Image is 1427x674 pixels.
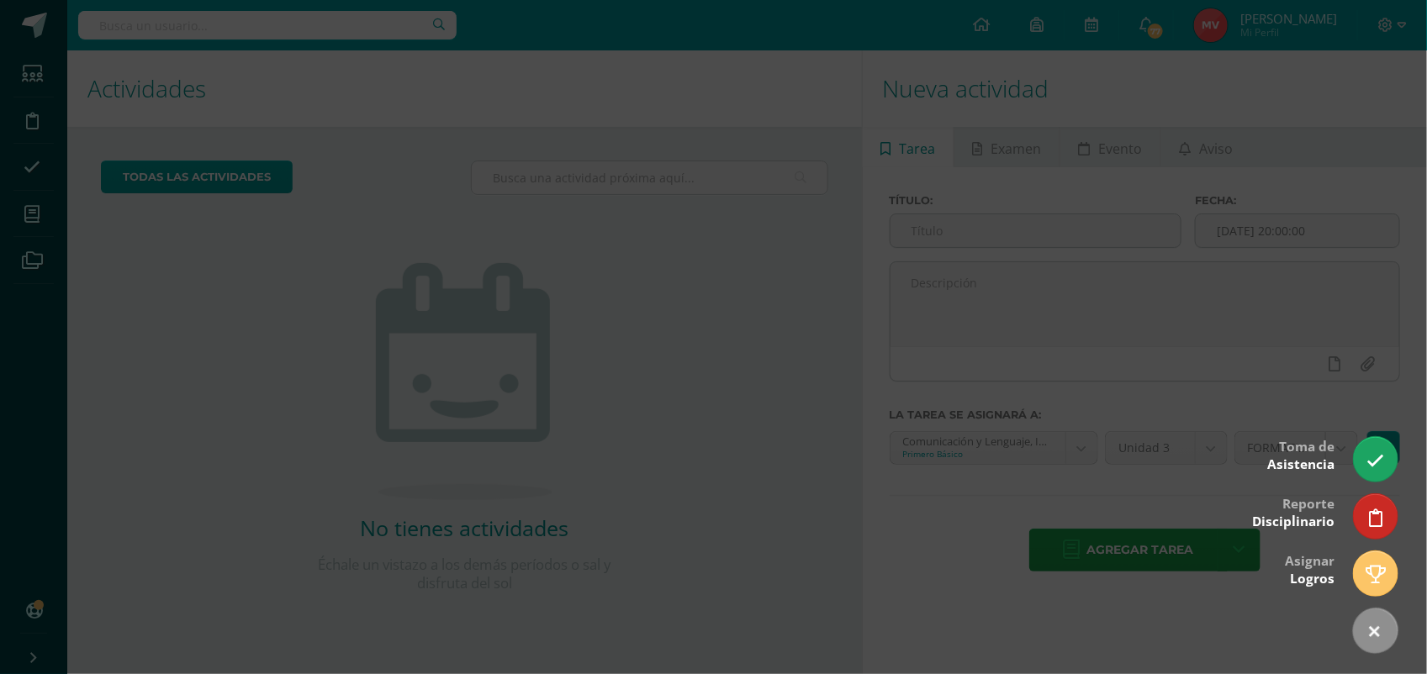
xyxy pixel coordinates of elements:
[1290,570,1335,587] span: Logros
[1285,541,1335,596] div: Asignar
[1252,513,1335,530] span: Disciplinario
[1252,484,1335,539] div: Reporte
[1267,455,1335,473] span: Asistencia
[1267,427,1335,482] div: Toma de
